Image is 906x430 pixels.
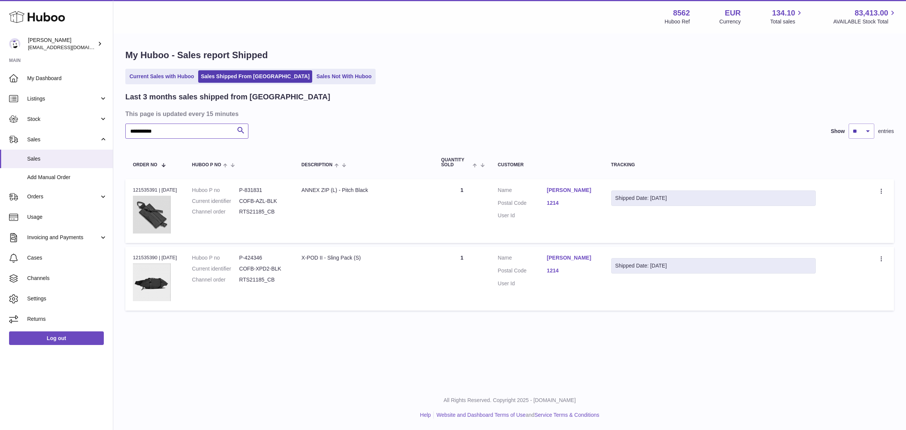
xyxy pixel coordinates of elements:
span: Cases [27,254,107,261]
img: internalAdmin-8562@internal.huboo.com [9,38,20,49]
div: [PERSON_NAME] [28,37,96,51]
span: AVAILABLE Stock Total [833,18,897,25]
dt: Name [498,187,547,196]
span: My Dashboard [27,75,107,82]
div: Customer [498,162,596,167]
dt: Channel order [192,208,239,215]
p: All Rights Reserved. Copyright 2025 - [DOMAIN_NAME] [119,397,900,404]
dt: Postal Code [498,200,547,209]
a: Service Terms & Conditions [535,412,599,418]
a: Website and Dashboard Terms of Use [436,412,525,418]
span: Huboo P no [192,162,221,167]
dt: Huboo P no [192,254,239,261]
a: Sales Shipped From [GEOGRAPHIC_DATA] [198,70,312,83]
a: Log out [9,331,104,345]
span: 134.10 [772,8,795,18]
span: Order No [133,162,157,167]
a: Current Sales with Huboo [127,70,197,83]
dt: Current identifier [192,198,239,205]
dd: COFB-AZL-BLK [239,198,287,205]
dt: Huboo P no [192,187,239,194]
span: Sales [27,136,99,143]
a: [PERSON_NAME] [547,254,596,261]
div: 121535391 | [DATE] [133,187,177,193]
a: [PERSON_NAME] [547,187,596,194]
label: Show [831,128,845,135]
a: 134.10 Total sales [770,8,804,25]
span: entries [878,128,894,135]
span: Quantity Sold [441,158,471,167]
td: 1 [434,179,490,243]
a: 83,413.00 AVAILABLE Stock Total [833,8,897,25]
span: Stock [27,116,99,123]
span: Settings [27,295,107,302]
span: Add Manual Order [27,174,107,181]
strong: EUR [725,8,741,18]
dd: RTS21185_CB [239,208,287,215]
dt: Postal Code [498,267,547,276]
h2: Last 3 months sales shipped from [GEOGRAPHIC_DATA] [125,92,330,102]
span: Sales [27,155,107,162]
span: Description [302,162,333,167]
strong: 8562 [673,8,690,18]
span: 83,413.00 [855,8,888,18]
img: 85621699022735.png [133,196,171,234]
div: Huboo Ref [665,18,690,25]
dt: User Id [498,280,547,287]
span: [EMAIL_ADDRESS][DOMAIN_NAME] [28,44,111,50]
div: Currency [720,18,741,25]
span: Orders [27,193,99,200]
span: Total sales [770,18,804,25]
a: Help [420,412,431,418]
dt: Current identifier [192,265,239,272]
div: ANNEX ZIP (L) - Pitch Black [302,187,426,194]
span: Usage [27,213,107,221]
dt: Name [498,254,547,263]
div: Shipped Date: [DATE] [615,195,812,202]
dd: COFB-XPD2-BLK [239,265,287,272]
span: Returns [27,316,107,323]
div: 121535390 | [DATE] [133,254,177,261]
h3: This page is updated every 15 minutes [125,110,892,118]
dt: User Id [498,212,547,219]
li: and [434,411,599,419]
img: 85621648773319.png [133,263,171,301]
dd: P-424346 [239,254,287,261]
a: 1214 [547,267,596,274]
div: X-POD II - Sling Pack (S) [302,254,426,261]
span: Channels [27,275,107,282]
dd: RTS21185_CB [239,276,287,283]
span: Listings [27,95,99,102]
span: Invoicing and Payments [27,234,99,241]
dd: P-831831 [239,187,287,194]
div: Shipped Date: [DATE] [615,262,812,269]
dt: Channel order [192,276,239,283]
h1: My Huboo - Sales report Shipped [125,49,894,61]
td: 1 [434,247,490,311]
a: Sales Not With Huboo [314,70,374,83]
a: 1214 [547,200,596,207]
div: Tracking [611,162,816,167]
